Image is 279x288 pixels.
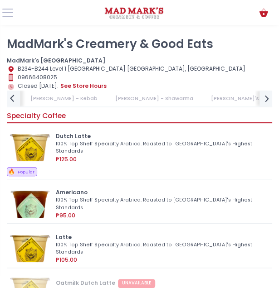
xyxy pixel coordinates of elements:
[60,82,107,91] button: see store hours
[10,191,50,218] img: Americano
[7,65,272,73] div: B234-B244 Level 1 [GEOGRAPHIC_DATA] [GEOGRAPHIC_DATA], [GEOGRAPHIC_DATA]
[56,155,267,163] div: ₱125.00
[7,111,66,120] span: Specialty Coffee
[56,188,267,197] div: Americano
[104,6,164,19] img: logo
[56,140,264,155] div: 100% Top Shelf Specialty Arabica. Roasted to [GEOGRAPHIC_DATA]'s Highest Standards
[56,256,267,264] div: ₱105.00
[10,134,50,161] img: Dutch Latte
[10,235,50,262] img: Latte
[56,241,264,256] div: 100% Top Shelf Specialty Arabica. Roasted to [GEOGRAPHIC_DATA]'s Highest Standards
[8,168,15,175] span: 🔥
[18,169,34,175] span: Popular
[7,57,105,64] b: MadMark's [GEOGRAPHIC_DATA]
[107,91,201,106] a: [PERSON_NAME] - Shawarma
[7,73,272,82] div: 09666408025
[56,132,267,140] div: Dutch Latte
[7,82,272,91] div: Closed [DATE].
[56,211,267,220] div: ₱95.00
[7,37,272,51] p: MadMark's Creamery & Good Eats
[22,91,106,106] a: [PERSON_NAME] - Kebab
[56,233,267,241] div: Latte
[56,197,264,211] div: 100% Top Shelf Specialty Arabica. Roasted to [GEOGRAPHIC_DATA]'s Highest Standards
